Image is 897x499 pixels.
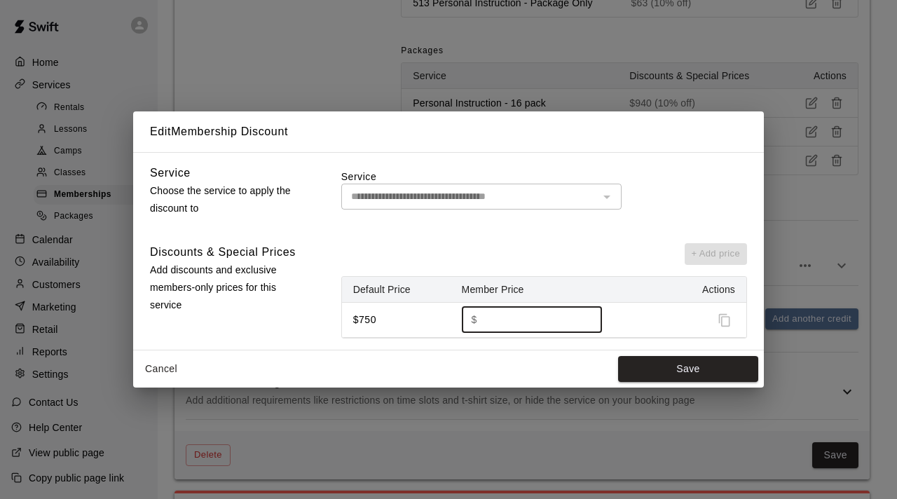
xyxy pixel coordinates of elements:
h6: Discounts & Special Prices [150,243,296,261]
p: $ [472,313,477,327]
th: Actions [671,277,746,303]
button: Save [618,356,758,382]
p: Add discounts and exclusive members-only prices for this service [150,261,306,315]
p: Choose the service to apply the discount to [150,182,306,217]
h6: Service [150,164,191,182]
p: $750 [353,313,439,327]
th: Default Price [342,277,451,303]
button: Cancel [139,356,184,382]
label: Service [341,170,747,184]
h2: Edit Membership Discount [133,111,764,152]
th: Member Price [451,277,671,303]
